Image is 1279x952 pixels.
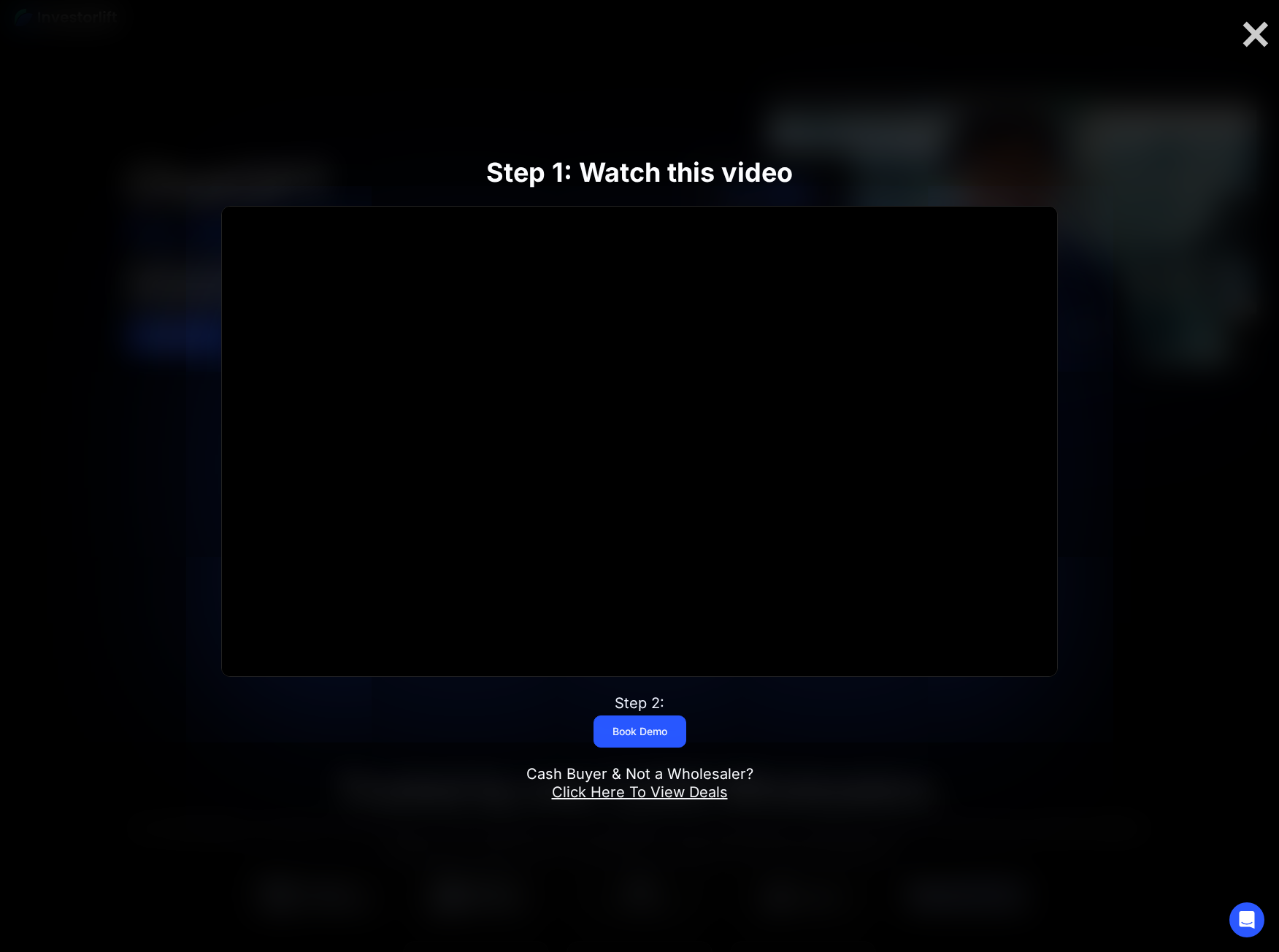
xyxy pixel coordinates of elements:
div: Open Intercom Messenger [1229,902,1264,937]
div: Step 2: [615,694,664,713]
a: Click Here To View Deals [552,783,728,801]
a: Book Demo [594,715,686,748]
strong: Step 1: Watch this video [486,156,793,188]
div: Cash Buyer & Not a Wholesaler? [526,765,753,802]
